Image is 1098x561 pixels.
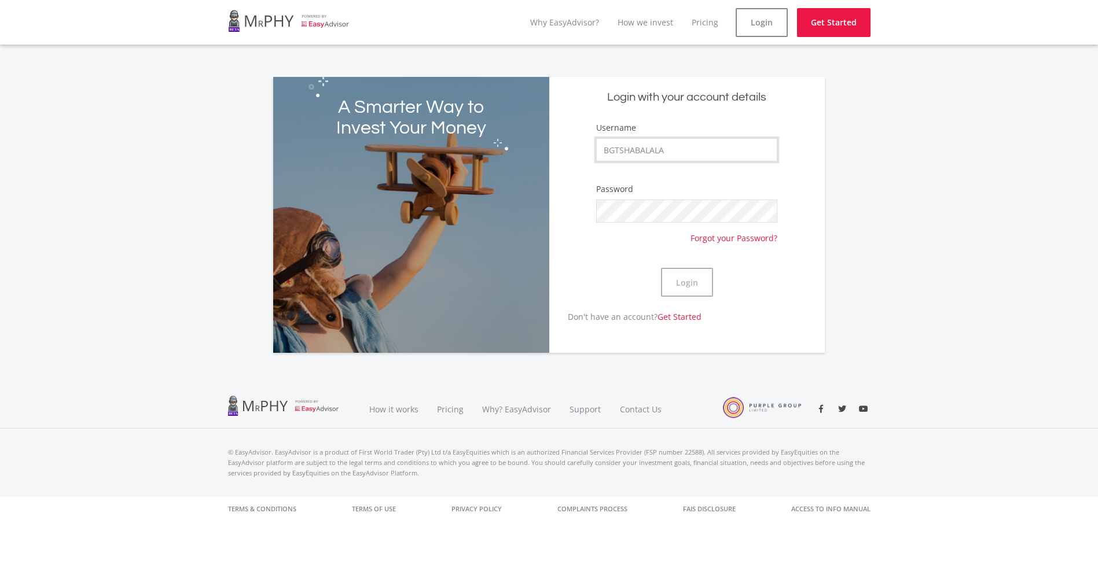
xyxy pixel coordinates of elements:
[560,390,611,429] a: Support
[228,497,296,521] a: Terms & Conditions
[797,8,871,37] a: Get Started
[352,497,396,521] a: Terms of Use
[530,17,599,28] a: Why EasyAdvisor?
[618,17,673,28] a: How we invest
[428,390,473,429] a: Pricing
[661,268,713,297] button: Login
[228,447,871,478] p: © EasyAdvisor. EasyAdvisor is a product of First World Trader (Pty) Ltd t/a EasyEquities which is...
[683,497,736,521] a: FAIS Disclosure
[328,97,494,139] h2: A Smarter Way to Invest Your Money
[691,223,777,244] a: Forgot your Password?
[658,311,702,322] a: Get Started
[611,390,672,429] a: Contact Us
[473,390,560,429] a: Why? EasyAdvisor
[791,497,871,521] a: Access to Info Manual
[557,497,627,521] a: Complaints Process
[596,183,633,195] label: Password
[596,122,636,134] label: Username
[549,311,702,323] p: Don't have an account?
[558,90,817,105] h5: Login with your account details
[736,8,788,37] a: Login
[692,17,718,28] a: Pricing
[360,390,428,429] a: How it works
[451,497,502,521] a: Privacy Policy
